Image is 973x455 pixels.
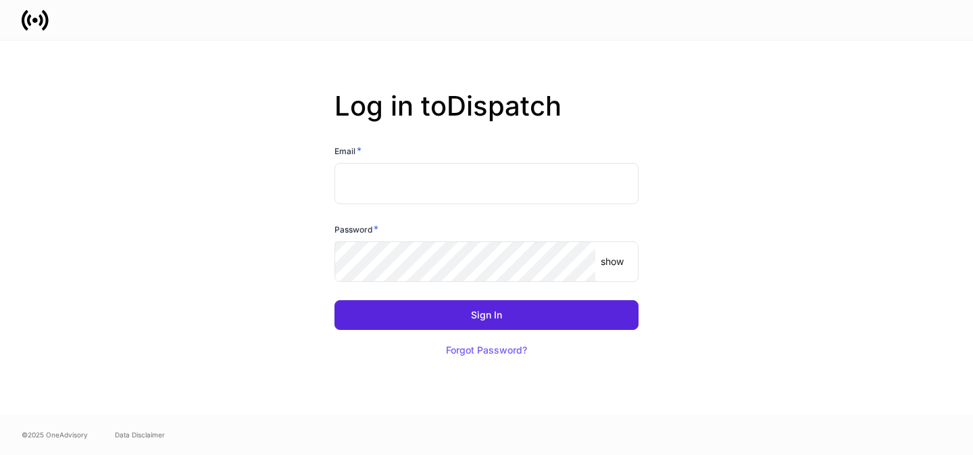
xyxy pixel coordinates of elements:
span: © 2025 OneAdvisory [22,429,88,440]
a: Data Disclaimer [115,429,165,440]
p: show [601,255,624,268]
h6: Email [334,144,361,158]
button: Sign In [334,300,639,330]
h6: Password [334,222,378,236]
h2: Log in to Dispatch [334,90,639,144]
div: Forgot Password? [446,345,527,355]
button: Forgot Password? [429,335,544,365]
div: Sign In [471,310,502,320]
